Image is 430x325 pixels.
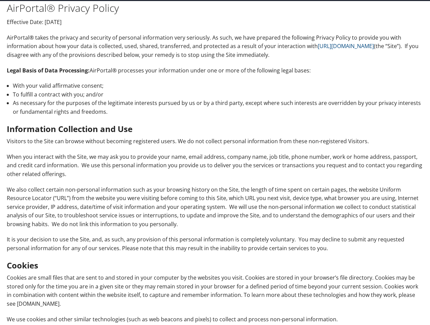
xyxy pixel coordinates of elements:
p: It is your decision to use the Site, and, as such, any provision of this personal information is ... [7,235,423,253]
a: [URL][DOMAIN_NAME] [318,42,374,50]
p: Visitors to the Site can browse without becoming registered users. We do not collect personal inf... [7,137,423,146]
p: We use cookies and other similar technologies (such as web beacons and pixels) to collect and pro... [7,315,423,324]
li: As necessary for the purposes of the legitimate interests pursued by us or by a third party, exce... [13,99,423,116]
p: AirPortal® processes your information under one or more of the following legal bases: [7,66,423,75]
strong: Cookies [7,260,38,271]
p: Effective Date: [DATE] [7,18,423,27]
p: Cookies are small files that are sent to and stored in your computer by the websites you visit. C... [7,274,423,308]
p: When you interact with the Site, we may ask you to provide your name, email address, company name... [7,153,423,179]
li: With your valid affirmative consent; [13,82,423,90]
li: To fulfill a contract with you; and/or [13,90,423,99]
p: We also collect certain non-personal information such as your browsing history on the Site, the l... [7,186,423,229]
h1: AirPortal® Privacy Policy [7,1,423,15]
strong: Information Collection and Use [7,123,133,134]
strong: Legal Basis of Data Processing: [7,67,90,74]
p: AirPortal® takes the privacy and security of personal information very seriously. As such, we hav... [7,34,423,60]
